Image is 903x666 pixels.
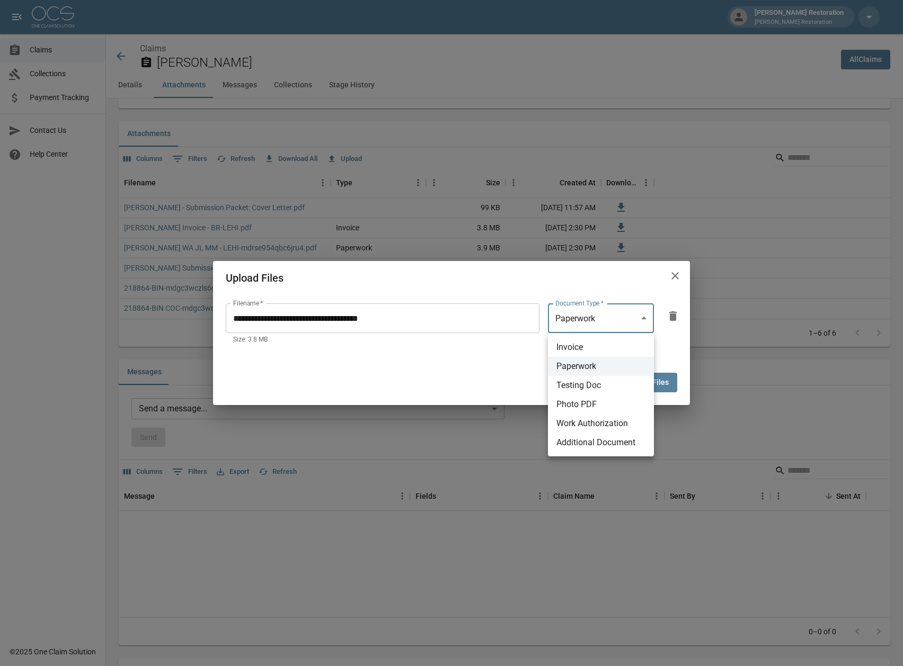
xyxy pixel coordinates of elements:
[548,376,654,395] li: Testing Doc
[548,338,654,357] li: Invoice
[548,395,654,414] li: Photo PDF
[548,357,654,376] li: Paperwork
[548,433,654,452] li: Additional Document
[548,414,654,433] li: Work Authorization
